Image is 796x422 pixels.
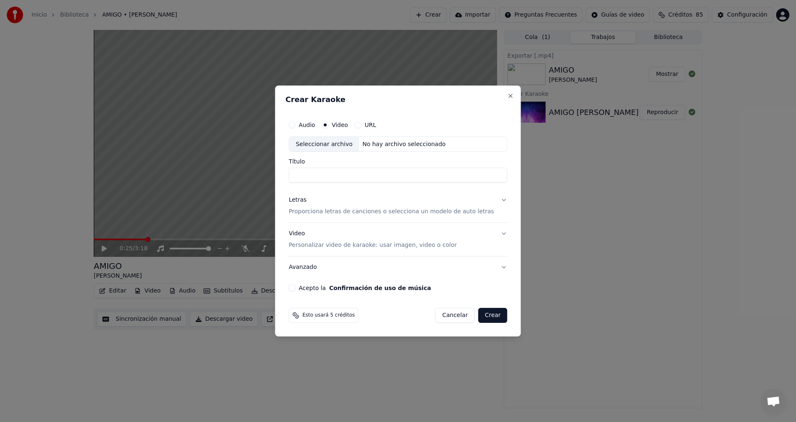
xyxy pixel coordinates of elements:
p: Personalizar video de karaoke: usar imagen, video o color [289,241,456,249]
label: Audio [298,122,315,128]
button: Avanzado [289,256,507,278]
button: VideoPersonalizar video de karaoke: usar imagen, video o color [289,223,507,256]
button: Acepto la [329,285,431,291]
label: Acepto la [298,285,431,291]
label: Video [332,122,348,128]
div: Letras [289,196,306,205]
span: Esto usará 5 créditos [302,312,354,319]
button: Crear [478,308,507,323]
label: Título [289,159,507,165]
p: Proporciona letras de canciones o selecciona un modelo de auto letras [289,208,494,216]
button: LetrasProporciona letras de canciones o selecciona un modelo de auto letras [289,190,507,223]
button: Cancelar [435,308,475,323]
div: No hay archivo seleccionado [359,140,449,149]
div: Video [289,230,456,250]
h2: Crear Karaoke [285,96,510,103]
div: Seleccionar archivo [289,137,359,152]
label: URL [364,122,376,128]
